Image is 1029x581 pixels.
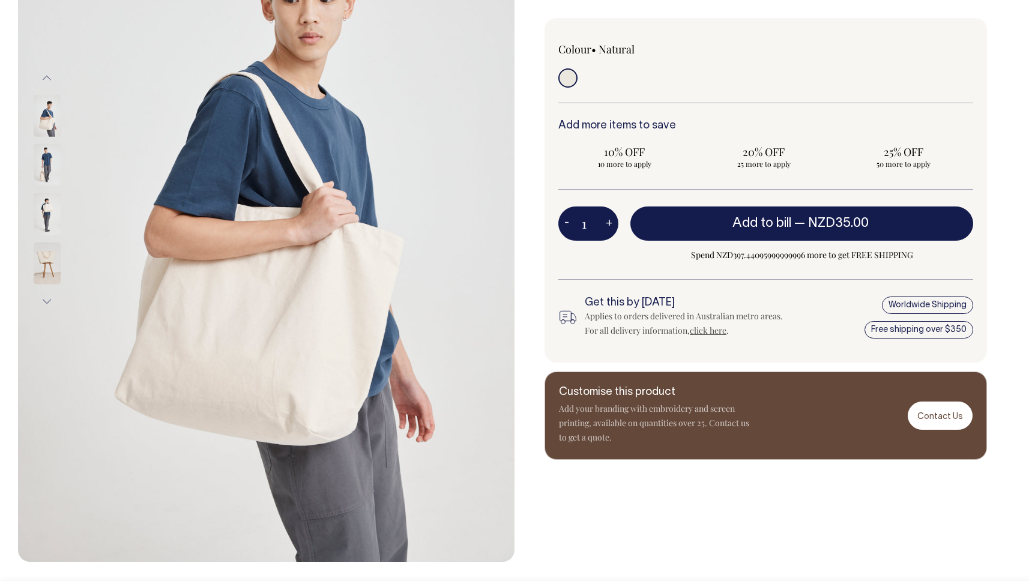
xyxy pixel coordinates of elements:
input: 20% OFF 25 more to apply [698,141,830,172]
span: 20% OFF [704,145,824,159]
a: click here [690,325,726,336]
span: 25 more to apply [704,159,824,169]
div: Applies to orders delivered in Australian metro areas. For all delivery information, . [585,309,785,338]
img: natural [34,144,61,186]
input: 25% OFF 50 more to apply [837,141,970,172]
label: Natural [599,42,635,56]
div: Colour [558,42,724,56]
span: Add to bill [732,217,791,229]
span: 25% OFF [843,145,964,159]
p: Add your branding with embroidery and screen printing, available on quantities over 25. Contact u... [559,402,751,445]
button: - [558,212,575,236]
h6: Get this by [DATE] [585,297,785,309]
button: Add to bill —NZD35.00 [630,206,973,240]
h6: Add more items to save [558,120,973,132]
a: Contact Us [908,402,973,430]
span: 50 more to apply [843,159,964,169]
span: • [591,42,596,56]
span: Spend NZD397.44095999999996 more to get FREE SHIPPING [630,248,973,262]
img: natural [34,193,61,235]
button: Next [38,288,56,315]
span: NZD35.00 [808,217,869,229]
button: Previous [38,64,56,91]
input: 10% OFF 10 more to apply [558,141,690,172]
img: natural [34,242,61,284]
span: 10% OFF [564,145,684,159]
h6: Customise this product [559,387,751,399]
span: 10 more to apply [564,159,684,169]
button: + [600,212,618,236]
span: — [794,217,872,229]
img: natural [34,95,61,137]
